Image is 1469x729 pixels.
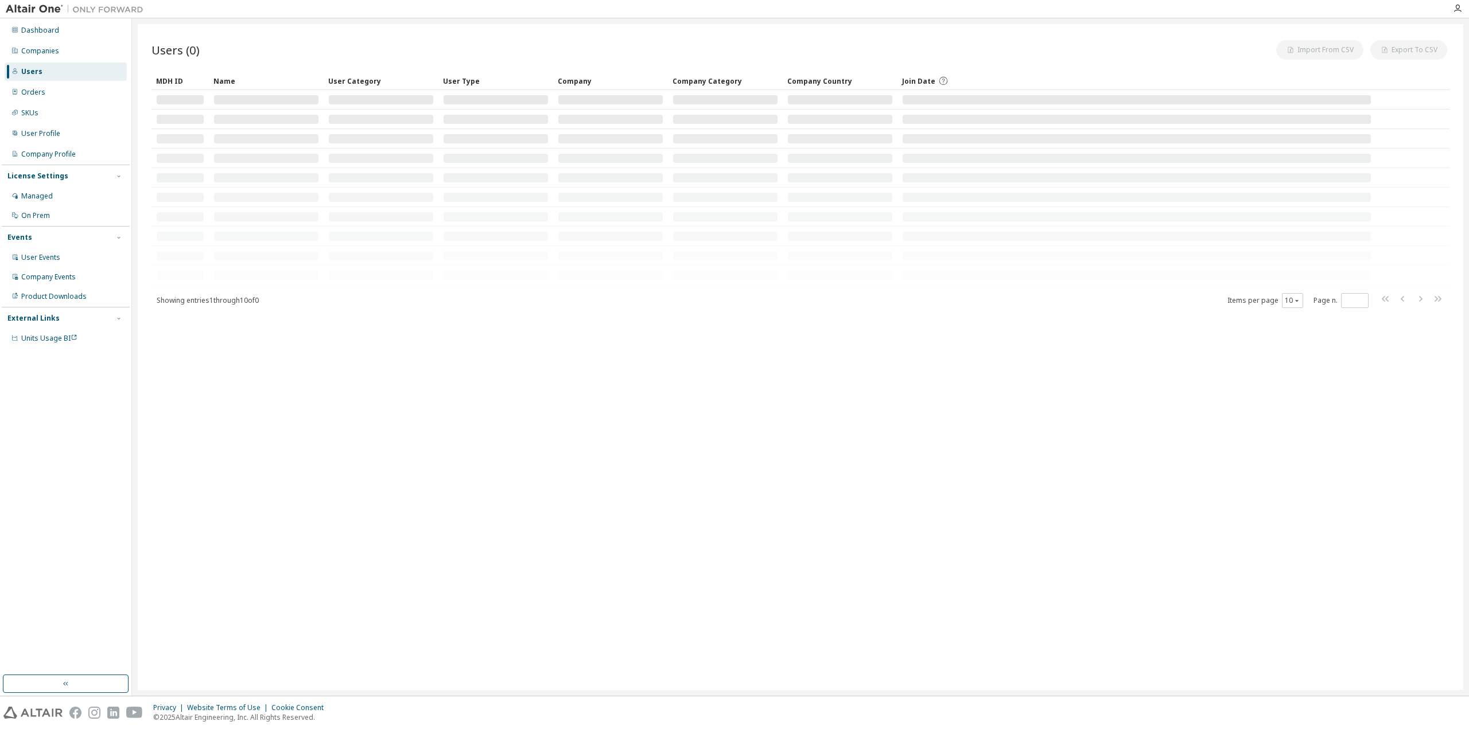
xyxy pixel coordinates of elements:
button: Import From CSV [1276,40,1363,60]
div: Company [558,72,663,90]
div: MDH ID [156,72,204,90]
img: Altair One [6,3,149,15]
img: youtube.svg [126,707,143,719]
button: 10 [1285,296,1300,305]
div: SKUs [21,108,38,118]
div: Managed [21,192,53,201]
div: Company Events [21,272,76,282]
span: Page n. [1313,293,1369,308]
img: instagram.svg [88,707,100,719]
span: Users (0) [151,42,200,58]
div: Name [213,72,319,90]
span: Join Date [902,76,935,86]
div: Privacy [153,703,187,712]
svg: Date when the user was first added or directly signed up. If the user was deleted and later re-ad... [938,76,949,86]
div: User Category [328,72,434,90]
span: Showing entries 1 through 10 of 0 [157,295,259,305]
div: Cookie Consent [271,703,331,712]
img: facebook.svg [69,707,81,719]
div: Website Terms of Use [187,703,271,712]
span: Units Usage BI [21,333,77,343]
img: linkedin.svg [107,707,119,719]
div: License Settings [7,171,68,181]
div: Orders [21,88,45,97]
div: Dashboard [21,26,59,35]
div: User Events [21,253,60,262]
div: Events [7,233,32,242]
div: Users [21,67,42,76]
div: Product Downloads [21,292,87,301]
div: Companies [21,46,59,56]
div: User Profile [21,129,60,138]
div: External Links [7,314,60,323]
img: altair_logo.svg [3,707,63,719]
div: Company Profile [21,150,76,159]
div: Company Country [787,72,893,90]
span: Items per page [1227,293,1303,308]
button: Export To CSV [1370,40,1447,60]
div: User Type [443,72,549,90]
p: © 2025 Altair Engineering, Inc. All Rights Reserved. [153,712,331,722]
div: On Prem [21,211,50,220]
div: Company Category [673,72,778,90]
